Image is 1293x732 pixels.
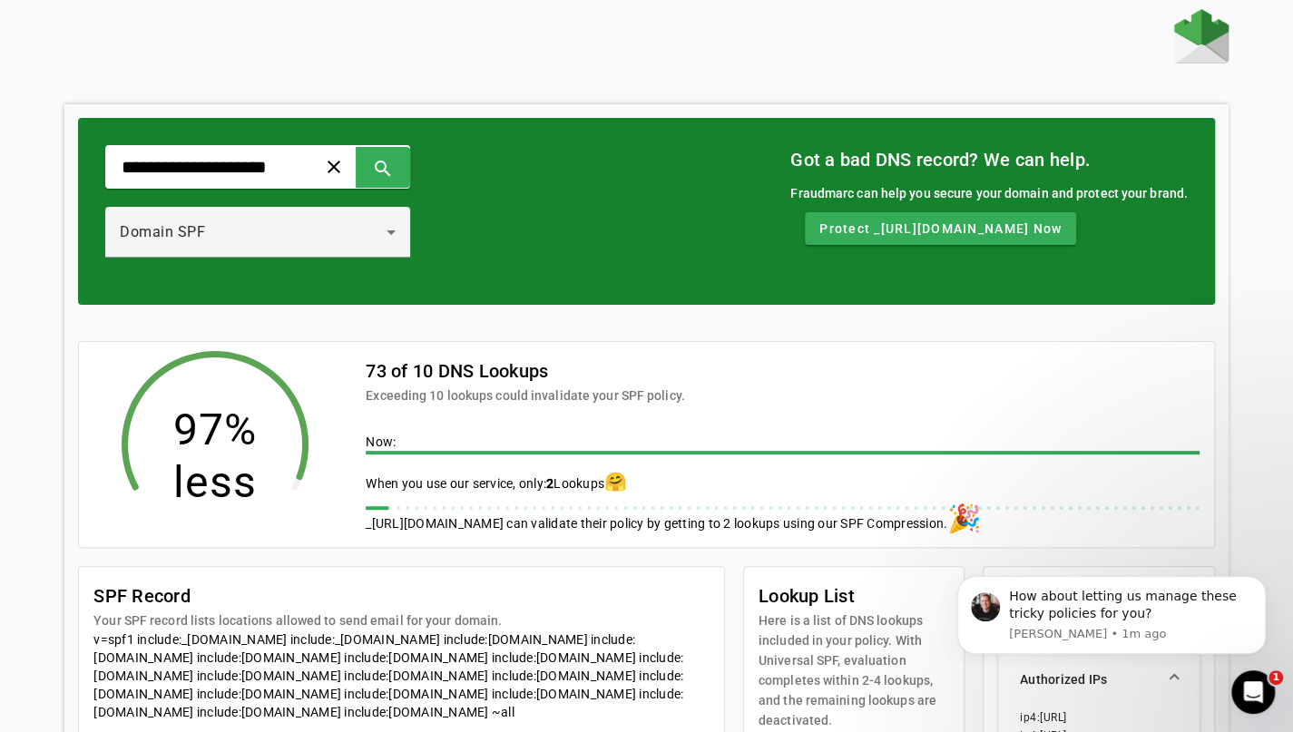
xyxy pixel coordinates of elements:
[759,581,949,610] mat-card-title: Lookup List
[93,581,502,610] mat-card-title: SPF Record
[366,516,947,531] span: _[URL][DOMAIN_NAME] can validate their policy by getting to 2 lookups using our SPF Compression.
[366,356,684,386] mat-card-title: 73 of 10 DNS Lookups
[173,404,258,455] tspan: 97%
[173,456,258,508] tspan: less
[1174,9,1229,68] a: Home
[93,630,710,721] div: v=spf1 include:_[DOMAIN_NAME] include:_[DOMAIN_NAME] include:[DOMAIN_NAME] include:[DOMAIN_NAME] ...
[1231,670,1275,714] iframe: Intercom live chat
[1020,670,1156,688] mat-panel-title: Authorized IPs
[120,223,205,240] span: Domain SPF
[366,386,684,405] mat-card-subtitle: Exceeding 10 lookups could invalidate your SPF policy.
[366,433,1200,454] div: Now:
[604,471,627,493] span: 🤗
[790,145,1188,174] mat-card-title: Got a bad DNS record? We can help.
[366,473,1200,493] div: When you use our service, only: Lookups
[546,476,553,491] span: 2
[998,650,1200,708] mat-expansion-panel-header: Authorized IPs
[759,610,949,730] mat-card-subtitle: Here is a list of DNS lookups included in your policy. With Universal SPF, evaluation completes w...
[805,212,1076,245] button: Protect _[URL][DOMAIN_NAME] Now
[1020,708,1178,727] li: ip4:[URL]
[790,183,1188,203] div: Fraudmarc can help you secure your domain and protect your brand.
[1174,9,1229,63] img: Fraudmarc Logo
[93,610,502,630] mat-card-subtitle: Your SPF record lists locations allowed to send email for your domain.
[819,220,1062,238] span: Protect _[URL][DOMAIN_NAME] Now
[1269,670,1283,685] span: 1
[947,503,981,534] span: 🎉
[930,560,1293,665] iframe: Intercom notifications message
